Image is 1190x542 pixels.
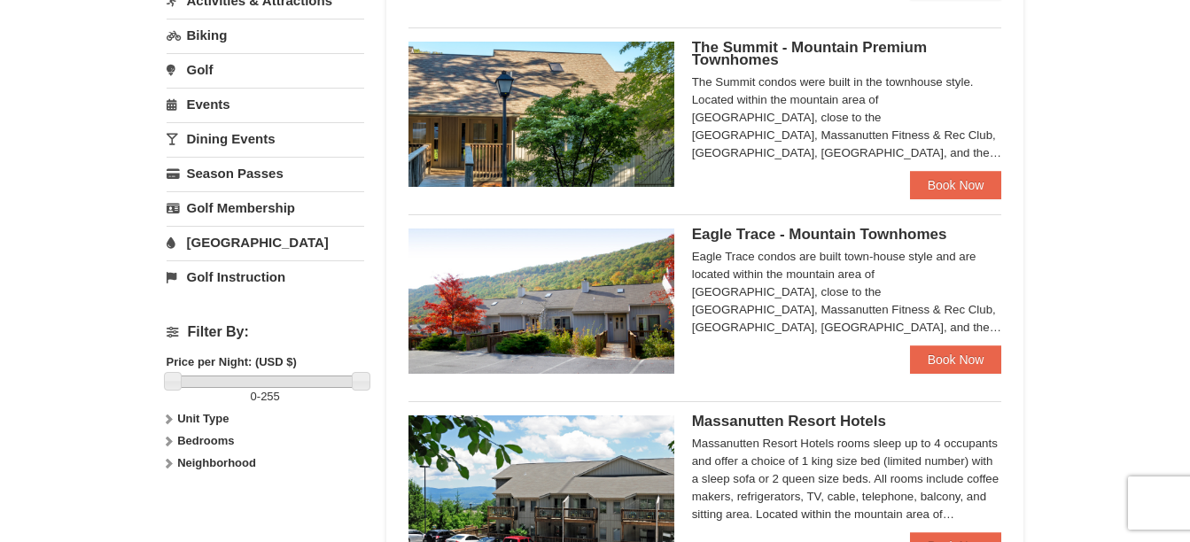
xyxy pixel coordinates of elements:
span: 0 [251,390,257,403]
strong: Unit Type [177,412,229,425]
a: Events [167,88,364,120]
strong: Price per Night: (USD $) [167,355,297,368]
strong: Neighborhood [177,456,256,469]
a: Golf Membership [167,191,364,224]
h4: Filter By: [167,324,364,340]
img: 19219034-1-0eee7e00.jpg [408,42,674,187]
a: Book Now [910,345,1002,374]
span: The Summit - Mountain Premium Townhomes [692,39,927,68]
a: Golf Instruction [167,260,364,293]
label: - [167,388,364,406]
a: Book Now [910,171,1002,199]
span: Eagle Trace - Mountain Townhomes [692,226,947,243]
div: Massanutten Resort Hotels rooms sleep up to 4 occupants and offer a choice of 1 king size bed (li... [692,435,1002,523]
div: The Summit condos were built in the townhouse style. Located within the mountain area of [GEOGRAP... [692,74,1002,162]
a: Golf [167,53,364,86]
span: 255 [261,390,280,403]
a: [GEOGRAPHIC_DATA] [167,226,364,259]
img: 19218983-1-9b289e55.jpg [408,228,674,374]
a: Season Passes [167,157,364,190]
a: Biking [167,19,364,51]
span: Massanutten Resort Hotels [692,413,886,430]
a: Dining Events [167,122,364,155]
div: Eagle Trace condos are built town-house style and are located within the mountain area of [GEOGRA... [692,248,1002,337]
strong: Bedrooms [177,434,234,447]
